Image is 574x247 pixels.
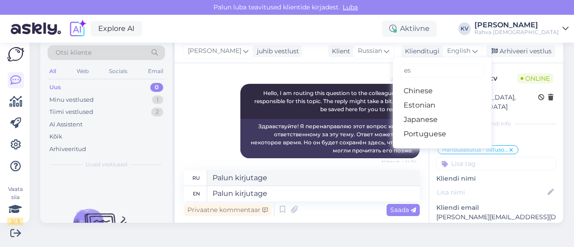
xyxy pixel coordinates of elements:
[7,217,23,225] div: 2 / 3
[474,22,559,29] div: [PERSON_NAME]
[188,46,241,56] span: [PERSON_NAME]
[393,127,491,141] a: Portuguese
[447,46,470,56] span: English
[390,206,416,214] span: Saada
[393,113,491,127] a: Japanese
[253,47,299,56] div: juhib vestlust
[7,47,24,61] img: Askly Logo
[486,45,555,57] div: Arhiveeri vestlus
[382,21,437,37] div: Aktiivne
[75,65,91,77] div: Web
[436,174,556,183] p: Kliendi nimi
[48,65,58,77] div: All
[474,22,569,36] a: [PERSON_NAME]Rahva [DEMOGRAPHIC_DATA]
[458,22,471,35] div: KV
[91,21,142,36] a: Explore AI
[436,120,556,128] div: Kliendi info
[49,95,94,104] div: Minu vestlused
[56,48,91,57] span: Otsi kliente
[400,64,484,78] input: Kirjuta, millist tag'i otsid
[254,90,415,113] span: Hello, I am routing this question to the colleague who is responsible for this topic. The reply m...
[437,187,546,197] input: Lisa nimi
[49,83,61,92] div: Uus
[340,3,361,11] span: Luba
[49,145,86,154] div: Arhiveeritud
[358,46,382,56] span: Russian
[49,120,83,129] div: AI Assistent
[207,186,420,201] textarea: Palun kirjutage
[107,65,129,77] div: Socials
[151,108,163,117] div: 2
[517,74,553,83] span: Online
[436,133,556,143] p: Kliendi tag'id
[442,147,508,152] span: Haridusasutus - ostusoov
[401,47,439,56] div: Klienditugi
[184,204,271,216] div: Privaatne kommentaar
[382,159,417,165] span: Nähtud ✓ 14:34
[7,185,23,225] div: Vaata siia
[49,132,62,141] div: Kõik
[152,95,163,104] div: 1
[192,170,200,186] div: ru
[68,19,87,38] img: explore-ai
[393,98,491,113] a: Estonian
[49,108,93,117] div: Tiimi vestlused
[436,157,556,170] input: Lisa tag
[436,212,556,222] p: [PERSON_NAME][EMAIL_ADDRESS][DOMAIN_NAME]
[436,203,556,212] p: Kliendi email
[193,186,200,201] div: en
[150,83,163,92] div: 0
[240,119,420,158] div: Здравствуйте! Я перенаправляю этот вопрос коллеге, ответственному за эту тему. Ответ может занять...
[207,170,420,186] textarea: Palun kirjutage
[328,47,350,56] div: Klient
[146,65,165,77] div: Email
[383,77,417,83] span: AI Assistent
[474,29,559,36] div: Rahva [DEMOGRAPHIC_DATA]
[393,84,491,98] a: Chinese
[86,160,127,169] span: Uued vestlused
